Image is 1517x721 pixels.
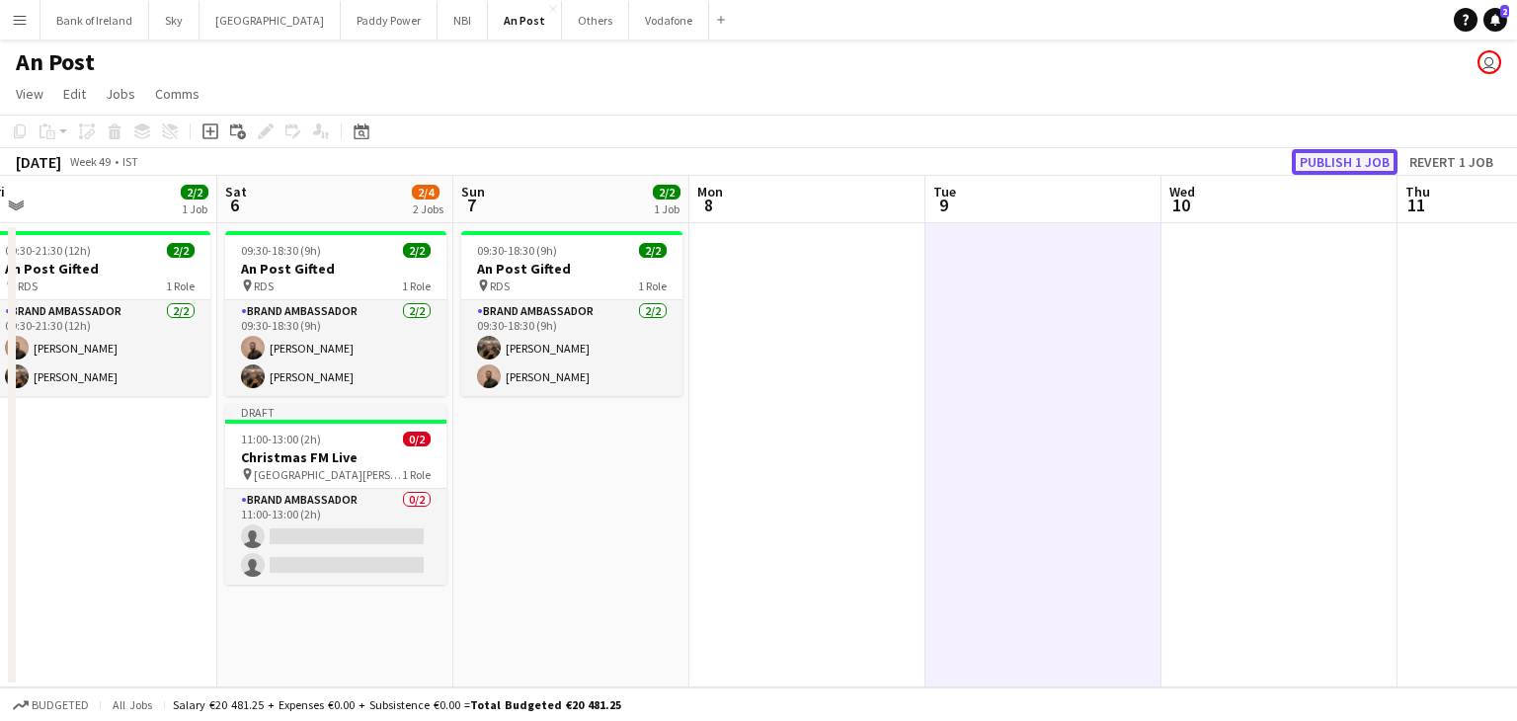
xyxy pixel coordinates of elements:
span: 1 Role [166,279,195,293]
app-card-role: Brand Ambassador2/209:30-18:30 (9h)[PERSON_NAME][PERSON_NAME] [225,300,446,396]
h1: An Post [16,47,95,77]
button: Publish 1 job [1292,149,1397,175]
span: 2/2 [167,243,195,258]
div: 1 Job [654,201,679,216]
a: View [8,81,51,107]
button: Bank of Ireland [40,1,149,40]
span: 1 Role [402,467,431,482]
div: Draft [225,404,446,420]
span: 8 [694,194,723,216]
app-card-role: Brand Ambassador0/211:00-13:00 (2h) [225,489,446,585]
span: Budgeted [32,698,89,712]
span: View [16,85,43,103]
app-job-card: Draft11:00-13:00 (2h)0/2Christmas FM Live [GEOGRAPHIC_DATA][PERSON_NAME]1 RoleBrand Ambassador0/2... [225,404,446,585]
div: Salary €20 481.25 + Expenses €0.00 + Subsistence €0.00 = [173,697,621,712]
button: Budgeted [10,694,92,716]
span: Tue [933,183,956,200]
a: 2 [1483,8,1507,32]
span: 7 [458,194,485,216]
app-job-card: 09:30-18:30 (9h)2/2An Post Gifted RDS1 RoleBrand Ambassador2/209:30-18:30 (9h)[PERSON_NAME][PERSO... [225,231,446,396]
span: Sat [225,183,247,200]
app-card-role: Brand Ambassador2/209:30-18:30 (9h)[PERSON_NAME][PERSON_NAME] [461,300,682,396]
button: Revert 1 job [1401,149,1501,175]
button: Sky [149,1,200,40]
h3: Christmas FM Live [225,448,446,466]
span: RDS [490,279,510,293]
div: IST [122,154,138,169]
button: Paddy Power [341,1,438,40]
span: Comms [155,85,200,103]
span: 2/2 [639,243,667,258]
div: [DATE] [16,152,61,172]
span: Week 49 [65,154,115,169]
button: Vodafone [629,1,709,40]
span: Edit [63,85,86,103]
a: Comms [147,81,207,107]
span: 09:30-21:30 (12h) [5,243,91,258]
span: Thu [1405,183,1430,200]
div: 2 Jobs [413,201,443,216]
span: Wed [1169,183,1195,200]
span: 2/4 [412,185,439,200]
span: 9 [930,194,956,216]
span: 2 [1500,5,1509,18]
a: Jobs [98,81,143,107]
span: 2/2 [181,185,208,200]
span: [GEOGRAPHIC_DATA][PERSON_NAME] [254,467,402,482]
app-user-avatar: Katie Shovlin [1477,50,1501,74]
span: 09:30-18:30 (9h) [477,243,557,258]
span: 11:00-13:00 (2h) [241,432,321,446]
a: Edit [55,81,94,107]
button: NBI [438,1,488,40]
span: RDS [18,279,38,293]
span: Total Budgeted €20 481.25 [470,697,621,712]
span: Jobs [106,85,135,103]
button: An Post [488,1,562,40]
button: Others [562,1,629,40]
span: 2/2 [403,243,431,258]
span: 11 [1402,194,1430,216]
h3: An Post Gifted [225,260,446,278]
span: All jobs [109,697,156,712]
span: 0/2 [403,432,431,446]
span: 10 [1166,194,1195,216]
app-job-card: 09:30-18:30 (9h)2/2An Post Gifted RDS1 RoleBrand Ambassador2/209:30-18:30 (9h)[PERSON_NAME][PERSO... [461,231,682,396]
span: 1 Role [638,279,667,293]
span: 2/2 [653,185,680,200]
span: RDS [254,279,274,293]
span: 6 [222,194,247,216]
span: Mon [697,183,723,200]
div: 1 Job [182,201,207,216]
button: [GEOGRAPHIC_DATA] [200,1,341,40]
span: 09:30-18:30 (9h) [241,243,321,258]
span: Sun [461,183,485,200]
span: 1 Role [402,279,431,293]
h3: An Post Gifted [461,260,682,278]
